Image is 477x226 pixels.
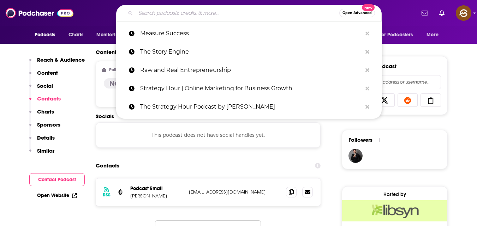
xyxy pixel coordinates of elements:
[37,147,54,154] p: Similar
[29,69,58,83] button: Content
[379,30,413,40] span: For Podcasters
[375,28,423,42] button: open menu
[342,11,372,15] span: Open Advanced
[29,95,61,108] button: Contacts
[96,122,321,148] div: This podcast does not have social handles yet.
[140,24,362,43] p: Measure Success
[37,95,61,102] p: Contacts
[37,56,85,63] p: Reach & Audience
[29,173,85,186] button: Contact Podcast
[96,159,119,172] h2: Contacts
[29,147,54,160] button: Similar
[348,136,372,143] span: Followers
[37,108,54,115] p: Charts
[68,30,84,40] span: Charts
[189,189,281,195] p: [EMAIL_ADDRESS][DOMAIN_NAME]
[35,30,55,40] span: Podcasts
[339,9,375,17] button: Open AdvancedNew
[436,7,447,19] a: Show notifications dropdown
[37,193,77,198] a: Open Website
[398,93,418,107] a: Share on Reddit
[64,28,88,42] a: Charts
[427,30,439,40] span: More
[116,5,382,21] div: Search podcasts, credits, & more...
[456,5,471,21] img: User Profile
[91,28,131,42] button: open menu
[96,30,121,40] span: Monitoring
[348,75,441,89] div: Search followers
[29,121,60,134] button: Sponsors
[348,149,363,163] img: JohirMia
[96,49,315,55] h2: Content
[30,28,65,42] button: open menu
[419,7,431,19] a: Show notifications dropdown
[96,113,321,120] h2: Socials
[342,191,447,197] div: Hosted by
[140,61,362,79] p: Raw and Real Entrepreneurship
[29,56,85,69] button: Reach & Audience
[456,5,471,21] button: Show profile menu
[422,28,447,42] button: open menu
[378,137,380,143] div: 1
[6,6,73,20] img: Podchaser - Follow, Share and Rate Podcasts
[136,7,339,19] input: Search podcasts, credits, & more...
[109,79,156,88] h4: Neutral/Mixed
[29,134,55,147] button: Details
[374,93,395,107] a: Share on X/Twitter
[116,61,382,79] a: Raw and Real Entrepreneurship
[130,185,183,191] p: Podcast Email
[140,79,362,98] p: Strategy Hour | Online Marketing for Business Growth
[140,98,362,116] p: The Strategy Hour Podcast by abigail
[116,79,382,98] a: Strategy Hour | Online Marketing for Business Growth
[29,108,54,121] button: Charts
[109,67,136,72] h2: Political Skew
[116,43,382,61] a: The Story Engine
[29,83,53,96] button: Social
[342,200,447,221] img: Libsyn Deal: Use code: 'podchaser' for rest of Oct + Nov FREE!
[362,4,375,11] span: New
[37,134,55,141] p: Details
[354,75,435,89] input: Email address or username...
[103,192,111,198] h3: RSS
[130,193,183,199] p: [PERSON_NAME]
[37,121,60,128] p: Sponsors
[140,43,362,61] p: The Story Engine
[116,98,382,116] a: The Strategy Hour Podcast by [PERSON_NAME]
[37,69,58,76] p: Content
[421,93,441,107] a: Copy Link
[37,83,53,89] p: Social
[116,24,382,43] a: Measure Success
[456,5,471,21] span: Logged in as hey85204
